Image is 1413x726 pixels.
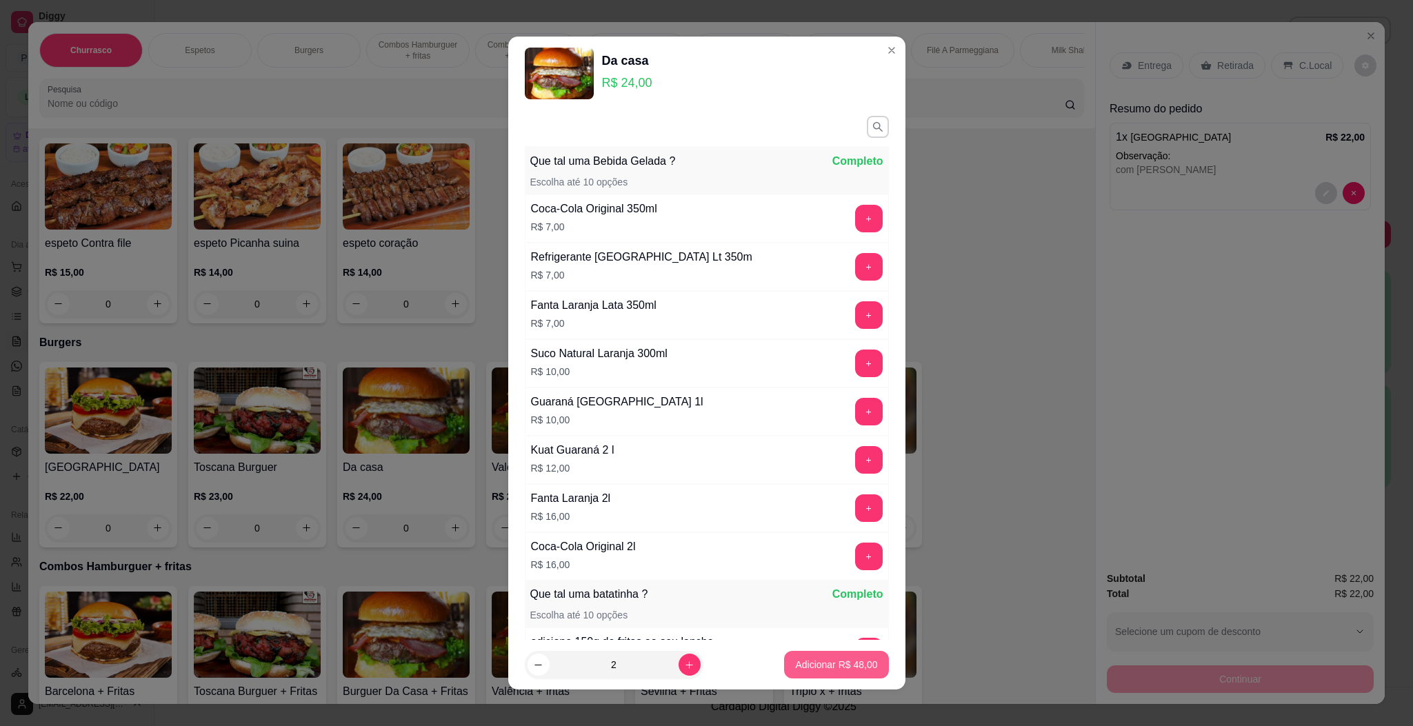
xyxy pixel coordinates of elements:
[531,538,636,555] div: Coca-Cola Original 2l
[531,634,714,650] div: adicione 150g de fritas ao seu lanche
[832,586,883,603] p: Completo
[531,249,752,265] div: Refrigerante [GEOGRAPHIC_DATA] Lt 350m
[530,175,628,189] p: Escolha até 10 opções
[855,398,883,425] button: add
[531,365,668,379] p: R$ 10,00
[531,345,668,362] div: Suco Natural Laranja 300ml
[602,73,652,92] p: R$ 24,00
[531,201,657,217] div: Coca-Cola Original 350ml
[525,48,594,99] img: product-image
[855,494,883,522] button: add
[531,442,614,458] div: Kuat Guaraná 2 l
[530,153,676,170] p: Que tal uma Bebida Gelada ?
[784,651,888,678] button: Adicionar R$ 48,00
[531,297,657,314] div: Fanta Laranja Lata 350ml
[795,658,877,672] p: Adicionar R$ 48,00
[531,510,611,523] p: R$ 16,00
[855,301,883,329] button: add
[530,586,648,603] p: Que tal uma batatinha ?
[855,543,883,570] button: add
[531,394,703,410] div: Guaraná [GEOGRAPHIC_DATA] 1l
[855,205,883,232] button: add
[528,654,550,676] button: decrease-product-quantity
[602,51,652,70] div: Da casa
[531,268,752,282] p: R$ 7,00
[881,39,903,61] button: Close
[855,638,883,665] button: add
[531,413,703,427] p: R$ 10,00
[531,220,657,234] p: R$ 7,00
[531,316,657,330] p: R$ 7,00
[832,153,883,170] p: Completo
[531,558,636,572] p: R$ 16,00
[855,350,883,377] button: add
[679,654,701,676] button: increase-product-quantity
[855,253,883,281] button: add
[855,446,883,474] button: add
[531,461,614,475] p: R$ 12,00
[530,608,628,622] p: Escolha até 10 opções
[531,490,611,507] div: Fanta Laranja 2l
